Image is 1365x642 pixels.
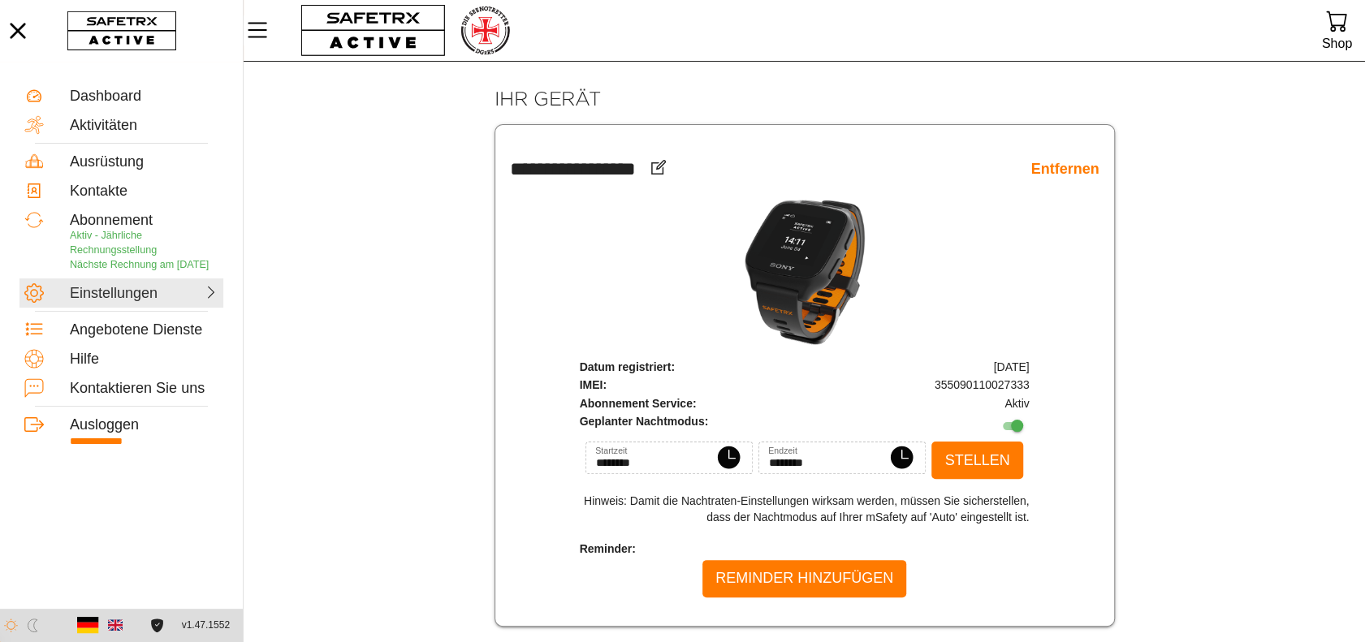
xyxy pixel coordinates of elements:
div: Ausloggen [70,416,218,434]
button: Englishc [102,611,129,639]
button: Deutsch [74,611,102,639]
h2: Ihr Gerät [495,86,1115,111]
td: 355090110027333 [835,377,1030,393]
img: ModeDark.svg [26,618,40,632]
span: Nächste Rechnung am [DATE] [70,259,209,270]
div: Shop [1322,32,1352,54]
span: Datum registriert [580,360,675,373]
button: Stellen [931,442,1022,479]
button: StartzeitStartzeit [714,443,743,472]
div: Ausrüstung [70,153,218,171]
img: Help.svg [24,349,44,368]
img: Subscription.svg [24,210,44,230]
img: ModeLight.svg [4,618,18,632]
button: v1.47.1552 [172,612,240,639]
div: Angebotene Dienste [70,321,218,339]
td: Aktiv [835,395,1030,411]
div: Kontaktieren Sie uns [70,380,218,398]
span: Geplanter Nachtmodus [580,415,709,428]
div: Hilfe [70,351,218,368]
div: Abonnement [70,212,218,230]
img: ClockStart.svg [716,445,741,470]
a: Lizenzvereinbarung [146,618,168,632]
div: Aktivitäten [70,117,218,135]
img: de.svg [77,614,99,636]
td: [DATE] [835,359,1030,375]
div: Dashboard [70,88,218,106]
div: Kontakte [70,183,218,200]
img: mSafety.png [744,199,866,346]
span: Reminder hinzufügen [715,566,893,591]
span: IMEI [580,378,607,391]
p: Hinweis: Damit die Nachtraten-Einstellungen wirksam werden, müssen Sie sicherstellen, dass der Na... [580,493,1030,525]
button: EndzeitEndzeit [887,443,916,472]
span: Abonnement Service [580,397,697,410]
img: Equipment.svg [24,152,44,171]
img: ContactUs.svg [24,378,44,398]
img: ClockStart.svg [889,445,914,470]
button: Reminder hinzufügen [702,560,906,597]
span: Reminder [580,542,636,555]
div: Einstellungen [70,285,141,303]
button: MenÜ [244,13,284,47]
a: Entfernen [1030,160,1099,179]
input: Endzeit [768,442,882,474]
span: v1.47.1552 [182,617,230,634]
img: Activities.svg [24,115,44,135]
span: Stellen [944,448,1009,473]
img: RescueLogo.png [459,4,511,57]
span: Aktiv - Jährliche Rechnungsstellung [70,230,157,256]
input: Startzeit [595,442,709,474]
img: en.svg [108,618,123,632]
